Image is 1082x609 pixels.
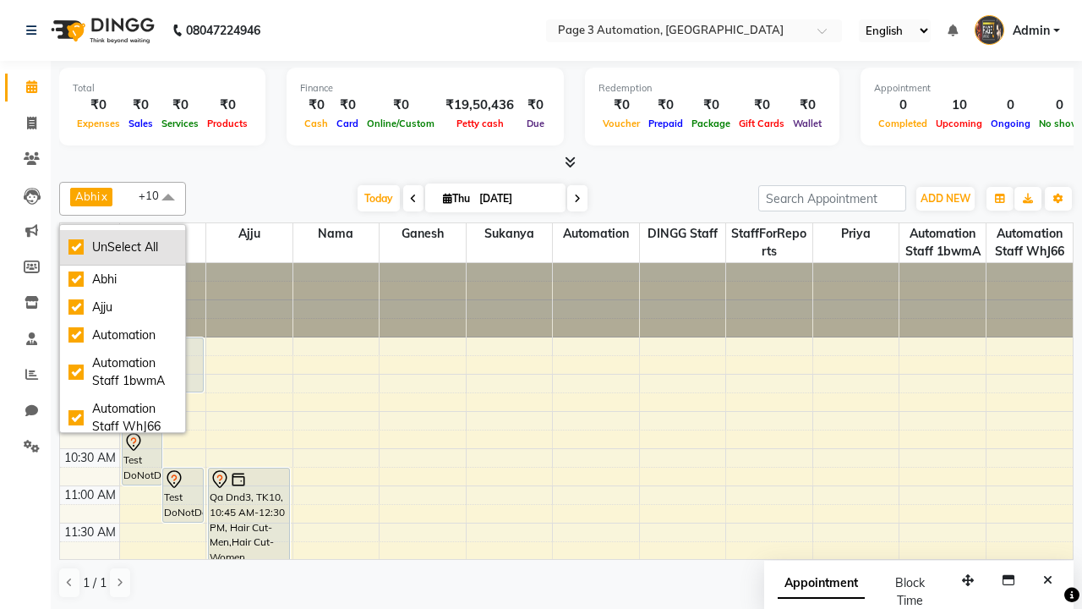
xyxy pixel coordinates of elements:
div: Automation [68,326,177,344]
span: Priya [813,223,899,244]
span: Due [522,118,549,129]
span: Automation Staff 1bwmA [899,223,986,262]
div: Stylist [60,223,119,241]
span: Ongoing [986,118,1035,129]
span: Card [332,118,363,129]
div: Automation Staff 1bwmA [68,354,177,390]
img: logo [43,7,159,54]
span: Upcoming [932,118,986,129]
div: Total [73,81,252,96]
span: Ajju [206,223,292,244]
div: Qa Dnd3, TK10, 10:45 AM-12:30 PM, Hair Cut-Men,Hair Cut-Women [209,469,289,596]
span: Appointment [778,568,865,599]
span: Petty cash [452,118,508,129]
div: ₹0 [332,96,363,115]
span: Thu [439,192,474,205]
b: 08047224946 [186,7,260,54]
span: Voucher [598,118,644,129]
div: ₹0 [687,96,735,115]
span: Abhi [120,223,206,244]
span: +10 [139,189,172,202]
button: Close [1036,568,1060,594]
div: ₹0 [789,96,826,115]
span: Sukanya [467,223,553,244]
div: ₹0 [300,96,332,115]
div: UnSelect All [68,239,177,256]
span: Services [157,118,203,129]
span: Abhi [75,189,100,203]
span: Products [203,118,252,129]
span: Completed [874,118,932,129]
span: Admin [1013,22,1050,40]
span: Expenses [73,118,124,129]
div: ₹0 [521,96,550,115]
div: ₹0 [203,96,252,115]
div: ₹0 [598,96,644,115]
div: Test DoNotDelete, TK11, 10:15 AM-11:00 AM, Hair Cut-Men [123,431,162,485]
div: ₹0 [644,96,687,115]
span: 1 / 1 [83,574,107,592]
div: Automation Staff WhJ66 [68,400,177,436]
span: Nama [293,223,380,244]
span: Block Time [895,575,925,608]
div: ₹0 [124,96,157,115]
span: Wallet [789,118,826,129]
div: Redemption [598,81,826,96]
input: 2025-10-02 [474,186,559,211]
div: ₹0 [157,96,203,115]
span: StaffForReports [726,223,812,262]
span: Sales [124,118,157,129]
span: Gift Cards [735,118,789,129]
div: ₹0 [735,96,789,115]
div: 0 [986,96,1035,115]
button: ADD NEW [916,187,975,211]
span: Prepaid [644,118,687,129]
div: 0 [874,96,932,115]
span: Package [687,118,735,129]
a: x [100,189,107,203]
span: Ganesh [380,223,466,244]
div: Test DoNotDelete, TK04, 10:45 AM-11:30 AM, Hair Cut-Men [163,469,203,522]
div: 10:30 AM [61,449,119,467]
div: 10 [932,96,986,115]
span: Automation Staff WhJ66 [986,223,1073,262]
div: Finance [300,81,550,96]
span: Automation [553,223,639,244]
span: Cash [300,118,332,129]
input: Search Appointment [758,185,906,211]
div: Ajju [68,299,177,316]
div: ₹0 [363,96,439,115]
span: DINGG Staff [640,223,726,244]
span: ADD NEW [921,192,970,205]
div: 11:00 AM [61,486,119,504]
div: Abhi [68,271,177,288]
div: ₹0 [73,96,124,115]
img: Admin [975,15,1004,45]
span: Today [358,185,400,211]
div: 11:30 AM [61,524,119,541]
div: ₹19,50,436 [439,96,521,115]
span: Online/Custom [363,118,439,129]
